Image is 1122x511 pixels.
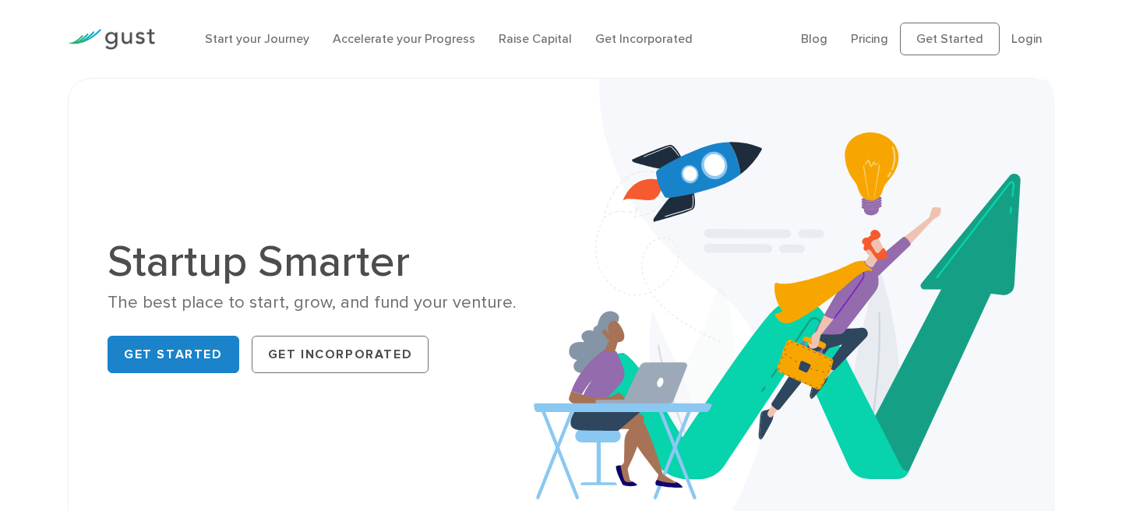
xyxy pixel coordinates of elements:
[801,31,827,46] a: Blog
[595,31,693,46] a: Get Incorporated
[68,29,155,50] img: Gust Logo
[333,31,475,46] a: Accelerate your Progress
[252,336,429,373] a: Get Incorporated
[108,336,239,373] a: Get Started
[1011,31,1043,46] a: Login
[108,291,549,314] div: The best place to start, grow, and fund your venture.
[900,23,1000,55] a: Get Started
[205,31,309,46] a: Start your Journey
[851,31,888,46] a: Pricing
[499,31,572,46] a: Raise Capital
[108,240,549,284] h1: Startup Smarter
